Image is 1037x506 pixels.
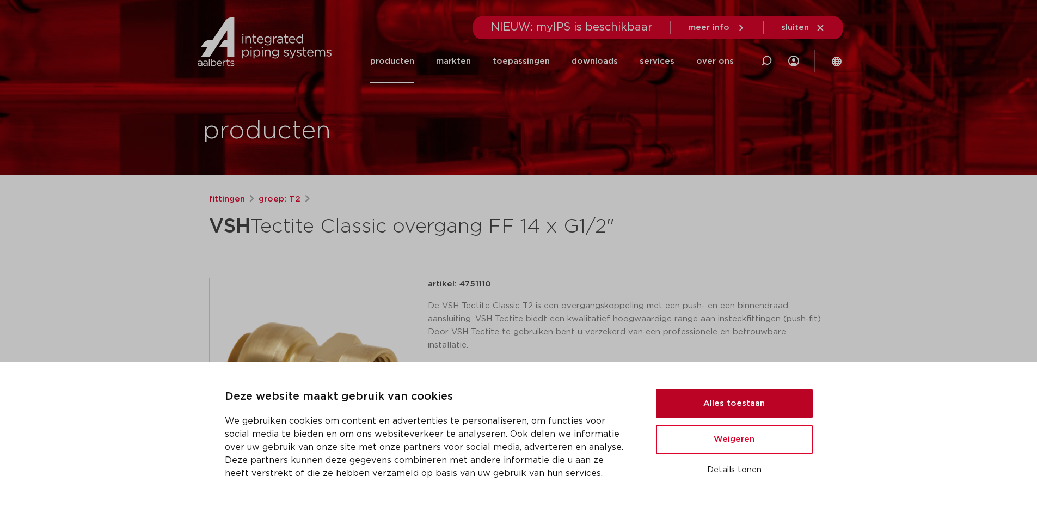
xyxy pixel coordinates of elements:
a: toepassingen [493,39,550,83]
a: meer info [688,23,746,33]
a: downloads [572,39,618,83]
h1: Tectite Classic overgang FF 14 x G1/2" [209,210,618,243]
a: over ons [696,39,734,83]
span: sluiten [781,23,809,32]
a: groep: T2 [259,193,300,206]
span: NIEUW: myIPS is beschikbaar [491,22,653,33]
a: producten [370,39,414,83]
button: Weigeren [656,425,813,454]
h1: producten [203,114,331,149]
span: meer info [688,23,729,32]
a: services [640,39,674,83]
div: my IPS [788,39,799,83]
a: fittingen [209,193,245,206]
a: sluiten [781,23,825,33]
button: Details tonen [656,461,813,479]
p: artikel: 4751110 [428,278,491,291]
nav: Menu [370,39,734,83]
a: markten [436,39,471,83]
p: Deze website maakt gebruik van cookies [225,388,630,406]
p: De VSH Tectite Classic T2 is een overgangskoppeling met een push- en een binnendraad aansluiting.... [428,300,829,352]
button: Alles toestaan [656,389,813,418]
strong: VSH [209,217,250,236]
img: Product Image for VSH Tectite Classic overgang FF 14 x G1/2" [210,278,410,479]
p: We gebruiken cookies om content en advertenties te personaliseren, om functies voor social media ... [225,414,630,480]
